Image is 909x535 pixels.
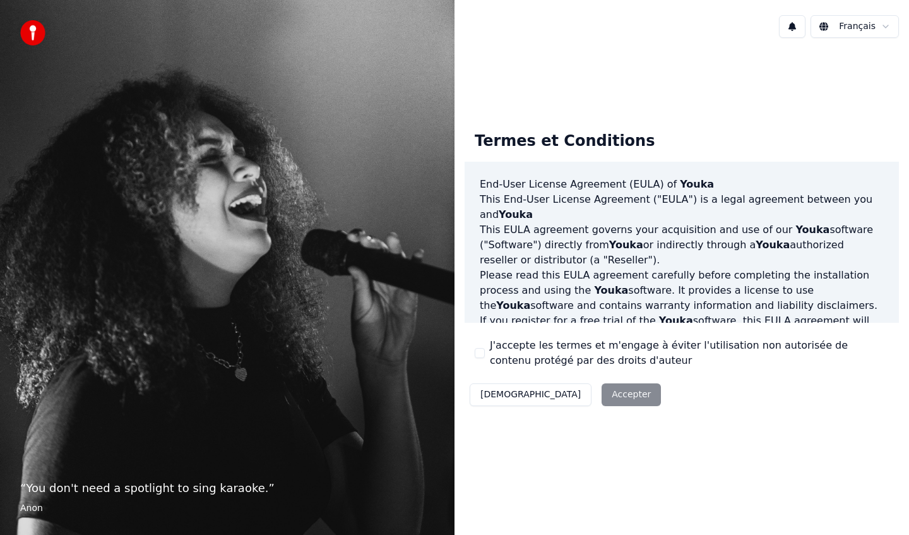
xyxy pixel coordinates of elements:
p: This End-User License Agreement ("EULA") is a legal agreement between you and [480,192,884,222]
footer: Anon [20,502,434,515]
span: Youka [756,239,790,251]
span: Youka [496,299,530,311]
img: youka [20,20,45,45]
p: “ You don't need a spotlight to sing karaoke. ” [20,479,434,497]
h3: End-User License Agreement (EULA) of [480,177,884,192]
span: Youka [499,208,533,220]
span: Youka [609,239,643,251]
div: Termes et Conditions [465,121,665,162]
button: [DEMOGRAPHIC_DATA] [470,383,591,406]
span: Youka [594,284,628,296]
p: If you register for a free trial of the software, this EULA agreement will also govern that trial... [480,313,884,374]
span: Youka [680,178,714,190]
span: Youka [659,315,693,327]
label: J'accepte les termes et m'engage à éviter l'utilisation non autorisée de contenu protégé par des ... [490,338,889,368]
p: Please read this EULA agreement carefully before completing the installation process and using th... [480,268,884,313]
span: Youka [795,224,829,236]
p: This EULA agreement governs your acquisition and use of our software ("Software") directly from o... [480,222,884,268]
